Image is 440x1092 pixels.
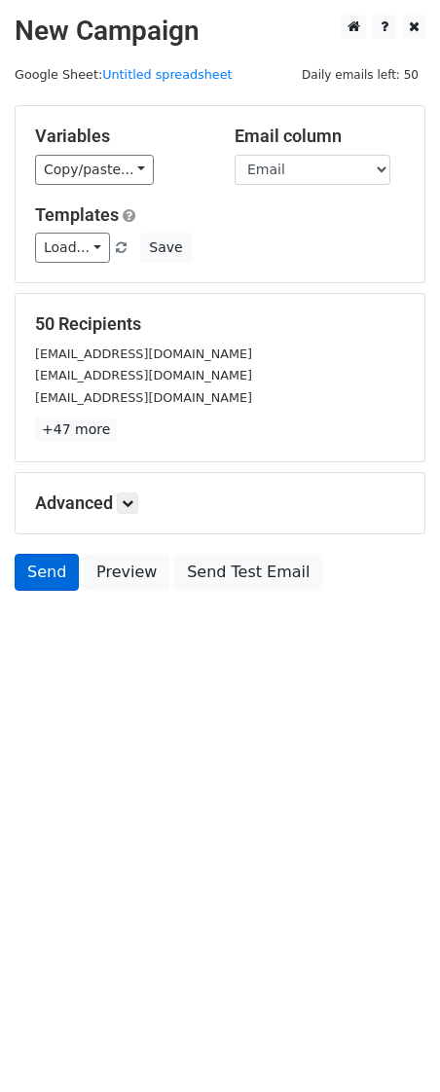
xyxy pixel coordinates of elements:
[84,554,169,591] a: Preview
[35,368,252,382] small: [EMAIL_ADDRESS][DOMAIN_NAME]
[295,64,425,86] span: Daily emails left: 50
[235,126,405,147] h5: Email column
[140,233,191,263] button: Save
[343,999,440,1092] iframe: Chat Widget
[102,67,232,82] a: Untitled spreadsheet
[35,418,117,442] a: +47 more
[295,67,425,82] a: Daily emails left: 50
[35,346,252,361] small: [EMAIL_ADDRESS][DOMAIN_NAME]
[35,390,252,405] small: [EMAIL_ADDRESS][DOMAIN_NAME]
[35,233,110,263] a: Load...
[15,554,79,591] a: Send
[35,492,405,514] h5: Advanced
[35,204,119,225] a: Templates
[35,126,205,147] h5: Variables
[174,554,322,591] a: Send Test Email
[15,15,425,48] h2: New Campaign
[35,155,154,185] a: Copy/paste...
[35,313,405,335] h5: 50 Recipients
[15,67,233,82] small: Google Sheet:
